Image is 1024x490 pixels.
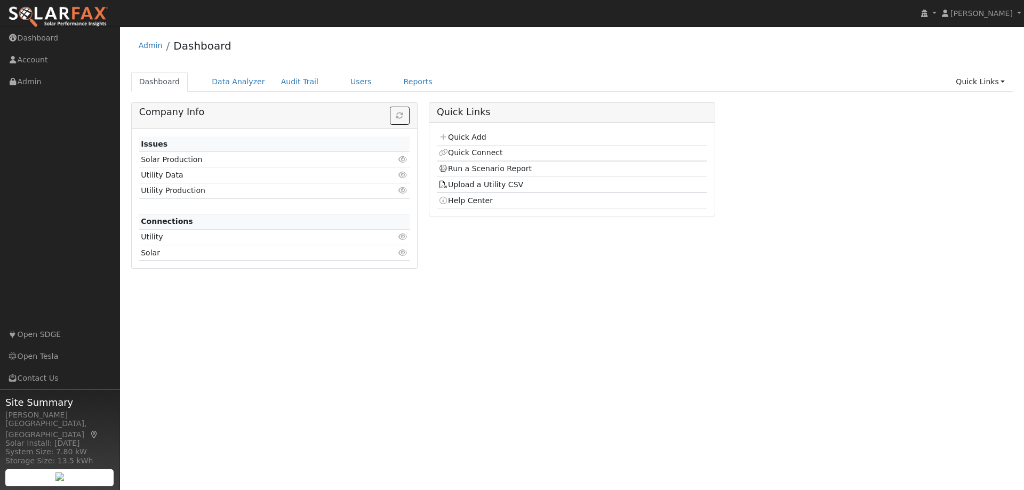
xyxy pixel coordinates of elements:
i: Click to view [398,233,408,240]
div: System Size: 7.80 kW [5,446,114,457]
h5: Company Info [139,107,410,118]
a: Dashboard [131,72,188,92]
strong: Connections [141,217,193,226]
span: Site Summary [5,395,114,409]
a: Quick Connect [438,148,502,157]
a: Quick Links [948,72,1013,92]
div: [GEOGRAPHIC_DATA], [GEOGRAPHIC_DATA] [5,418,114,440]
img: SolarFax [8,6,108,28]
a: Map [90,430,99,439]
div: Solar Install: [DATE] [5,438,114,449]
td: Solar [139,245,366,261]
td: Utility [139,229,366,245]
a: Users [342,72,380,92]
span: [PERSON_NAME] [950,9,1013,18]
strong: Issues [141,140,167,148]
img: retrieve [55,472,64,481]
td: Solar Production [139,152,366,167]
a: Upload a Utility CSV [438,180,523,189]
a: Audit Trail [273,72,326,92]
div: [PERSON_NAME] [5,409,114,421]
a: Quick Add [438,133,486,141]
td: Utility Data [139,167,366,183]
a: Reports [396,72,441,92]
i: Click to view [398,249,408,256]
a: Admin [139,41,163,50]
td: Utility Production [139,183,366,198]
div: Storage Size: 13.5 kWh [5,455,114,467]
a: Dashboard [173,39,231,52]
i: Click to view [398,187,408,194]
a: Run a Scenario Report [438,164,532,173]
a: Data Analyzer [204,72,273,92]
i: Click to view [398,156,408,163]
a: Help Center [438,196,493,205]
h5: Quick Links [437,107,707,118]
i: Click to view [398,171,408,179]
